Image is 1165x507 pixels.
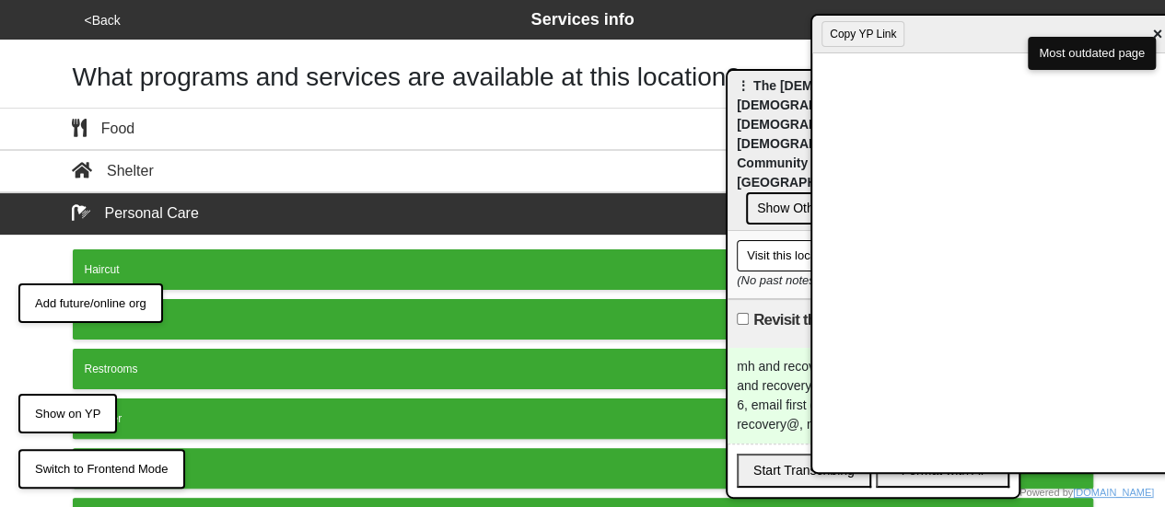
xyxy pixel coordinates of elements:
button: Haircut [73,249,1093,290]
button: Most outdated page [1028,37,1156,70]
button: Shower [73,398,1093,439]
div: Toiletries [85,311,1081,328]
div: Shelter [72,160,154,182]
button: Copy YP Link [821,21,904,47]
button: Show Other Branches [746,192,894,225]
i: (No past notes available) [737,273,869,287]
a: [DOMAIN_NAME] [1073,487,1154,498]
button: Switch to Frontend Mode [18,449,185,490]
div: Powered by [1019,485,1154,501]
div: Restrooms [85,361,1081,377]
span: Services info [530,10,634,29]
button: Add future/online org [18,283,163,324]
button: Show on YP [18,394,117,434]
div: Shower [85,410,1081,427]
button: Support Groups [73,448,1093,489]
button: Toiletries [73,299,1093,340]
div: Personal Care [72,202,199,225]
div: Support Groups [85,460,1081,477]
button: <Back [79,10,126,31]
span: ⋮ The [DEMOGRAPHIC_DATA], [DEMOGRAPHIC_DATA], [DEMOGRAPHIC_DATA], and [DEMOGRAPHIC_DATA] (LGBTQIA... [737,78,978,190]
button: Restrooms [73,349,1093,389]
h1: What programs and services are available at this location? [73,62,1093,93]
div: Haircut [85,261,1081,278]
div: To enrich screen reader interactions, please activate Accessibility in Grammarly extension settings [728,348,1019,444]
div: Food [72,118,135,140]
label: Revisit this location [753,309,885,331]
button: Start Transcribing [737,454,871,488]
button: Visit this location [737,240,846,271]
